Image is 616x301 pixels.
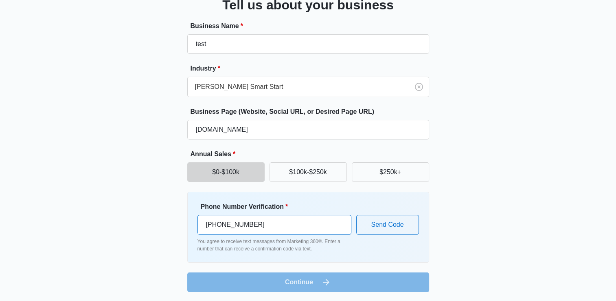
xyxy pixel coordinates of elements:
[352,162,429,182] button: $250k+
[191,149,432,159] label: Annual Sales
[197,238,351,252] p: You agree to receive text messages from Marketing 360®. Enter a number that can receive a confirm...
[191,107,432,117] label: Business Page (Website, Social URL, or Desired Page URL)
[187,120,429,139] input: e.g. janesplumbing.com
[187,162,265,182] button: $0-$100k
[191,64,432,73] label: Industry
[356,215,419,235] button: Send Code
[412,80,425,93] button: Clear
[187,34,429,54] input: e.g. Jane's Plumbing
[270,162,347,182] button: $100k-$250k
[197,215,351,235] input: Ex. +1-555-555-5555
[201,202,355,212] label: Phone Number Verification
[191,21,432,31] label: Business Name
